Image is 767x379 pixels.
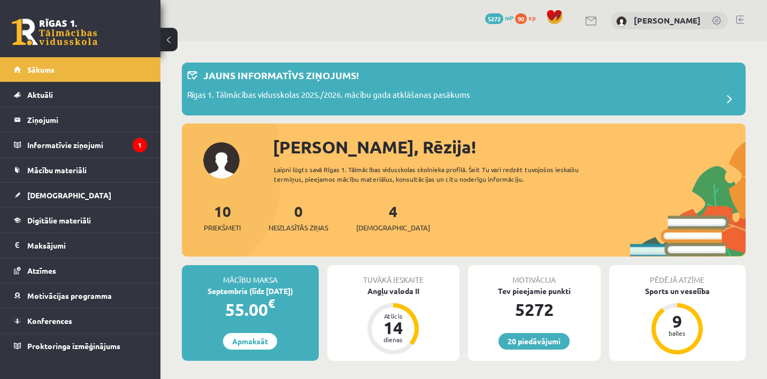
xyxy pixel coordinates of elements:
[12,19,97,45] a: Rīgas 1. Tālmācības vidusskola
[609,285,746,297] div: Sports un veselība
[14,283,147,308] a: Motivācijas programma
[498,333,570,350] a: 20 piedāvājumi
[609,285,746,356] a: Sports un veselība 9 balles
[273,134,746,160] div: [PERSON_NAME], Rēzija!
[269,202,328,233] a: 0Neizlasītās ziņas
[14,183,147,207] a: [DEMOGRAPHIC_DATA]
[505,13,513,22] span: mP
[133,138,147,152] i: 1
[27,291,112,300] span: Motivācijas programma
[661,313,693,330] div: 9
[14,133,147,157] a: Informatīvie ziņojumi1
[609,265,746,285] div: Pēdējā atzīme
[485,13,513,22] a: 5272 mP
[274,165,612,184] div: Laipni lūgts savā Rīgas 1. Tālmācības vidusskolas skolnieka profilā. Šeit Tu vari redzēt tuvojošo...
[634,15,701,26] a: [PERSON_NAME]
[27,215,91,225] span: Digitālie materiāli
[14,233,147,258] a: Maksājumi
[14,158,147,182] a: Mācību materiāli
[468,297,601,322] div: 5272
[27,190,111,200] span: [DEMOGRAPHIC_DATA]
[14,334,147,358] a: Proktoringa izmēģinājums
[468,285,601,297] div: Tev pieejamie punkti
[187,89,470,104] p: Rīgas 1. Tālmācības vidusskolas 2025./2026. mācību gada atklāšanas pasākums
[327,285,460,356] a: Angļu valoda II Atlicis 14 dienas
[27,107,147,132] legend: Ziņojumi
[515,13,541,22] a: 90 xp
[616,16,627,27] img: Rēzija Gerenovska
[27,133,147,157] legend: Informatīvie ziņojumi
[515,13,527,24] span: 90
[377,313,409,319] div: Atlicis
[182,265,319,285] div: Mācību maksa
[327,265,460,285] div: Tuvākā ieskaite
[14,258,147,283] a: Atzīmes
[182,297,319,322] div: 55.00
[377,319,409,336] div: 14
[203,68,359,82] p: Jauns informatīvs ziņojums!
[14,208,147,233] a: Digitālie materiāli
[14,107,147,132] a: Ziņojumi
[269,222,328,233] span: Neizlasītās ziņas
[356,222,430,233] span: [DEMOGRAPHIC_DATA]
[182,285,319,297] div: Septembris (līdz [DATE])
[468,265,601,285] div: Motivācija
[27,316,72,326] span: Konferences
[661,330,693,336] div: balles
[377,336,409,343] div: dienas
[14,82,147,107] a: Aktuāli
[327,285,460,297] div: Angļu valoda II
[27,341,120,351] span: Proktoringa izmēģinājums
[27,90,53,99] span: Aktuāli
[268,296,275,311] span: €
[27,233,147,258] legend: Maksājumi
[27,165,87,175] span: Mācību materiāli
[223,333,277,350] a: Apmaksāt
[27,65,55,74] span: Sākums
[204,222,241,233] span: Priekšmeti
[356,202,430,233] a: 4[DEMOGRAPHIC_DATA]
[204,202,241,233] a: 10Priekšmeti
[14,308,147,333] a: Konferences
[528,13,535,22] span: xp
[485,13,503,24] span: 5272
[187,68,740,110] a: Jauns informatīvs ziņojums! Rīgas 1. Tālmācības vidusskolas 2025./2026. mācību gada atklāšanas pa...
[14,57,147,82] a: Sākums
[27,266,56,275] span: Atzīmes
